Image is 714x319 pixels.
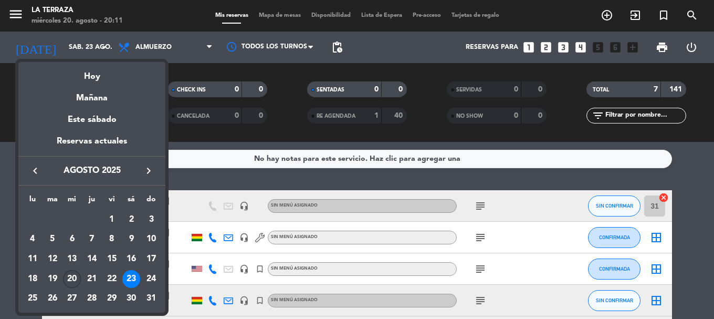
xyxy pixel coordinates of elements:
[102,193,122,210] th: viernes
[141,230,161,250] td: 10 de agosto de 2025
[142,270,160,288] div: 24
[62,193,82,210] th: miércoles
[82,193,102,210] th: jueves
[141,193,161,210] th: domingo
[24,230,41,248] div: 4
[102,289,122,309] td: 29 de agosto de 2025
[63,270,81,288] div: 20
[29,164,41,177] i: keyboard_arrow_left
[83,290,101,308] div: 28
[44,270,61,288] div: 19
[24,250,41,268] div: 11
[43,193,62,210] th: martes
[23,193,43,210] th: lunes
[23,230,43,250] td: 4 de agosto de 2025
[83,230,101,248] div: 7
[103,250,121,268] div: 15
[102,230,122,250] td: 8 de agosto de 2025
[122,270,140,288] div: 23
[43,230,62,250] td: 5 de agosto de 2025
[82,269,102,289] td: 21 de agosto de 2025
[43,289,62,309] td: 26 de agosto de 2025
[141,269,161,289] td: 24 de agosto de 2025
[18,62,165,84] div: Hoy
[122,211,140,229] div: 2
[62,289,82,309] td: 27 de agosto de 2025
[43,269,62,289] td: 19 de agosto de 2025
[83,250,101,268] div: 14
[103,270,121,288] div: 22
[44,290,61,308] div: 26
[44,230,61,248] div: 5
[63,290,81,308] div: 27
[18,84,165,105] div: Mañana
[122,210,142,230] td: 2 de agosto de 2025
[62,230,82,250] td: 6 de agosto de 2025
[43,249,62,269] td: 12 de agosto de 2025
[63,250,81,268] div: 13
[103,290,121,308] div: 29
[23,210,102,230] td: AGO.
[142,250,160,268] div: 17
[142,211,160,229] div: 3
[142,230,160,248] div: 10
[122,230,142,250] td: 9 de agosto de 2025
[83,270,101,288] div: 21
[103,230,121,248] div: 8
[62,269,82,289] td: 20 de agosto de 2025
[122,269,142,289] td: 23 de agosto de 2025
[141,249,161,269] td: 17 de agosto de 2025
[102,269,122,289] td: 22 de agosto de 2025
[122,249,142,269] td: 16 de agosto de 2025
[63,230,81,248] div: 6
[122,193,142,210] th: sábado
[139,164,158,178] button: keyboard_arrow_right
[45,164,139,178] span: agosto 2025
[62,249,82,269] td: 13 de agosto de 2025
[122,289,142,309] td: 30 de agosto de 2025
[23,249,43,269] td: 11 de agosto de 2025
[102,210,122,230] td: 1 de agosto de 2025
[82,249,102,269] td: 14 de agosto de 2025
[141,289,161,309] td: 31 de agosto de 2025
[142,164,155,177] i: keyboard_arrow_right
[26,164,45,178] button: keyboard_arrow_left
[24,270,41,288] div: 18
[102,249,122,269] td: 15 de agosto de 2025
[142,290,160,308] div: 31
[122,290,140,308] div: 30
[18,105,165,135] div: Este sábado
[24,290,41,308] div: 25
[23,269,43,289] td: 18 de agosto de 2025
[103,211,121,229] div: 1
[82,230,102,250] td: 7 de agosto de 2025
[18,135,165,156] div: Reservas actuales
[44,250,61,268] div: 12
[82,289,102,309] td: 28 de agosto de 2025
[23,289,43,309] td: 25 de agosto de 2025
[122,230,140,248] div: 9
[122,250,140,268] div: 16
[141,210,161,230] td: 3 de agosto de 2025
